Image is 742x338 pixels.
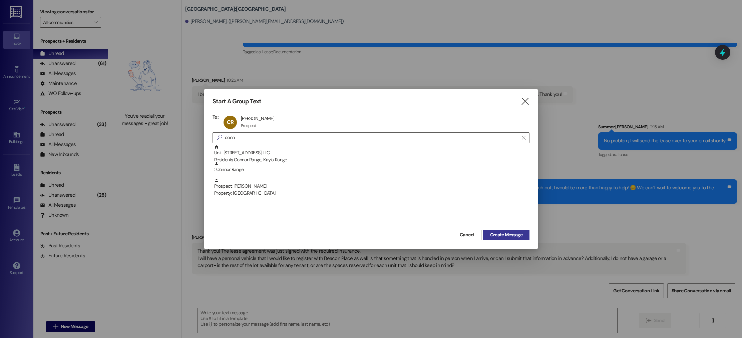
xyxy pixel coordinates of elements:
[241,123,256,128] div: Prospect
[213,178,529,195] div: Prospect: [PERSON_NAME]Property: [GEOGRAPHIC_DATA]
[227,119,234,126] span: CR
[490,231,522,238] span: Create Message
[520,98,529,105] i: 
[460,231,474,238] span: Cancel
[213,114,219,120] h3: To:
[214,190,529,197] div: Property: [GEOGRAPHIC_DATA]
[214,134,225,141] i: 
[214,161,529,173] div: : Connor Range
[483,230,529,240] button: Create Message
[522,135,525,140] i: 
[213,98,261,105] h3: Start A Group Text
[214,156,529,163] div: Residents: Connor Range, Kayla Range
[225,133,518,142] input: Search for any contact or apartment
[213,161,529,178] div: : Connor Range
[213,145,529,161] div: Unit: [STREET_ADDRESS] LLCResidents:Connor Range, Kayla Range
[214,178,529,197] div: Prospect: [PERSON_NAME]
[241,115,274,121] div: [PERSON_NAME]
[518,133,529,143] button: Clear text
[453,230,481,240] button: Cancel
[214,145,529,164] div: Unit: [STREET_ADDRESS] LLC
